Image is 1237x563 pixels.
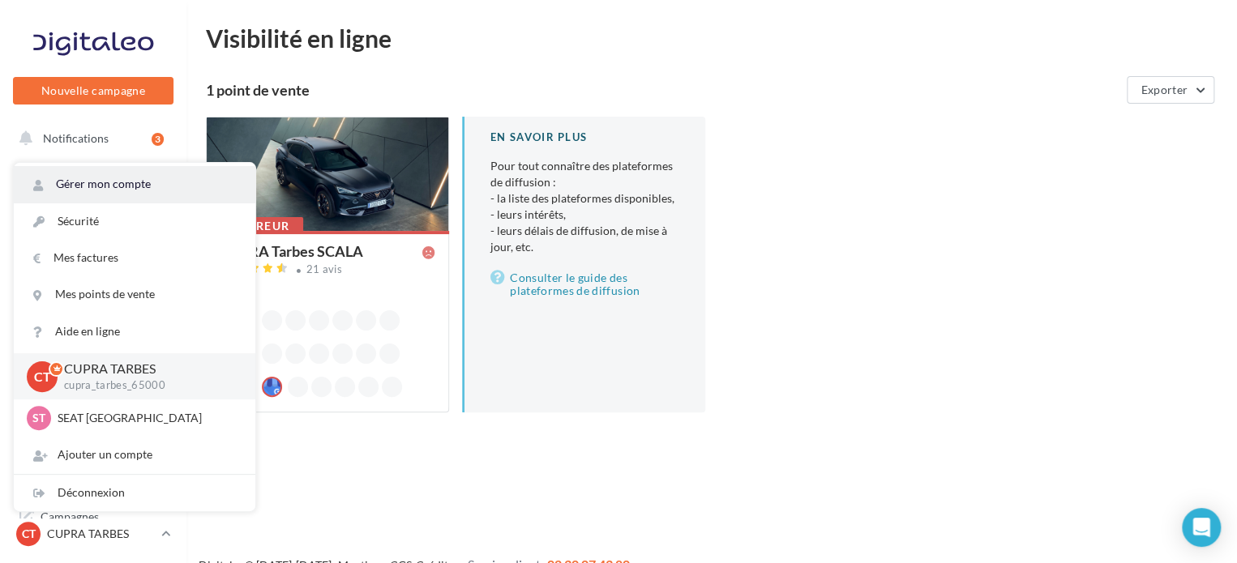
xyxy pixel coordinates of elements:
[306,264,342,275] div: 21 avis
[10,445,177,493] a: PLV et print personnalisable
[10,365,177,399] a: Médiathèque
[10,122,170,156] button: Notifications 3
[14,240,255,276] a: Mes factures
[206,26,1218,50] div: Visibilité en ligne
[64,360,229,378] p: CUPRA TARBES
[22,526,36,542] span: CT
[14,203,255,240] a: Sécurité
[43,131,109,145] span: Notifications
[220,261,435,280] a: 21 avis
[490,130,679,145] div: En savoir plus
[10,284,177,318] a: Campagnes
[1127,76,1214,104] button: Exporter
[14,276,255,313] a: Mes points de vente
[152,133,164,146] div: 3
[206,83,1120,97] div: 1 point de vente
[10,162,177,196] a: Opérations
[10,324,177,358] a: Contacts
[13,518,173,549] a: CT CUPRA TARBES
[58,410,236,426] p: SEAT [GEOGRAPHIC_DATA]
[34,367,51,386] span: CT
[490,190,679,207] li: - la liste des plateformes disponibles,
[32,410,45,426] span: ST
[47,526,155,542] p: CUPRA TARBES
[10,405,177,439] a: Calendrier
[10,202,177,237] a: Boîte de réception
[1141,83,1188,96] span: Exporter
[14,437,255,473] div: Ajouter un compte
[14,313,255,350] a: Aide en ligne
[490,223,679,255] li: - leurs délais de diffusion, de mise à jour, etc.
[64,378,229,393] p: cupra_tarbes_65000
[14,166,255,203] a: Gérer mon compte
[490,158,679,255] p: Pour tout connaître des plateformes de diffusion :
[220,244,363,258] div: CUPRA Tarbes SCALA
[14,475,255,511] div: Déconnexion
[10,244,177,278] a: Visibilité en ligne
[490,268,679,301] a: Consulter le guide des plateformes de diffusion
[490,207,679,223] li: - leurs intérêts,
[13,77,173,104] button: Nouvelle campagne
[1182,508,1221,547] div: Open Intercom Messenger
